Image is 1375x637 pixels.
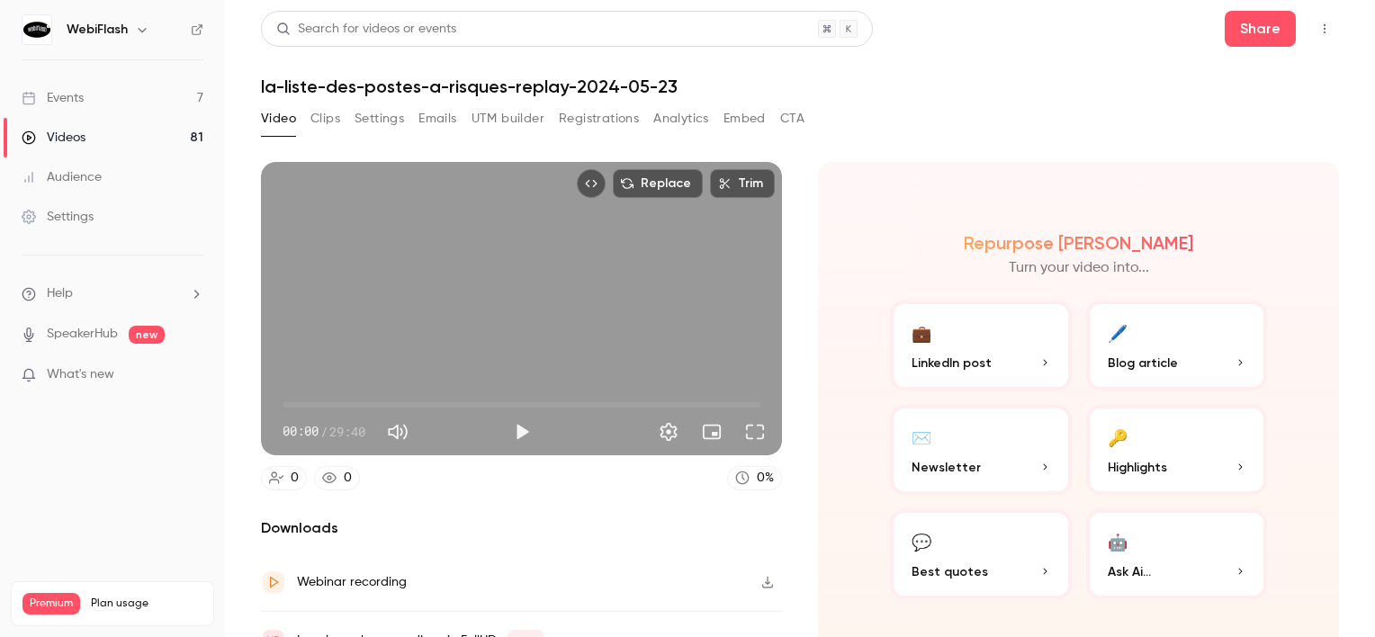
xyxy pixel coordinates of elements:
span: Help [47,284,73,303]
h2: Repurpose [PERSON_NAME] [964,232,1193,254]
button: Video [261,104,296,133]
button: Emails [418,104,456,133]
h2: Downloads [261,517,782,539]
button: 💼LinkedIn post [890,301,1072,390]
button: Registrations [559,104,639,133]
span: Plan usage [91,597,202,611]
div: 00:00 [283,422,365,441]
button: Analytics [653,104,709,133]
div: Settings [22,208,94,226]
button: 🖊️Blog article [1086,301,1268,390]
div: 0 % [757,469,774,488]
li: help-dropdown-opener [22,284,203,303]
div: Webinar recording [297,571,407,593]
div: Videos [22,129,85,147]
iframe: Noticeable Trigger [182,367,203,383]
div: ✉️ [912,423,931,451]
span: Premium [22,593,80,615]
div: Events [22,89,84,107]
div: 🔑 [1108,423,1128,451]
div: 🤖 [1108,527,1128,555]
div: 💼 [912,318,931,346]
div: 0 [344,469,352,488]
div: 0 [291,469,299,488]
span: new [129,326,165,344]
button: 💬Best quotes [890,509,1072,599]
button: Embed [723,104,766,133]
span: 00:00 [283,422,319,441]
button: ✉️Newsletter [890,405,1072,495]
a: 0 [261,466,307,490]
button: Clips [310,104,340,133]
button: UTM builder [472,104,544,133]
h6: WebiFlash [67,21,128,39]
button: 🔑Highlights [1086,405,1268,495]
button: Full screen [737,414,773,450]
span: Blog article [1108,354,1178,372]
a: SpeakerHub [47,325,118,344]
a: 0% [727,466,782,490]
span: Newsletter [912,458,981,477]
div: 💬 [912,527,931,555]
button: Settings [355,104,404,133]
span: Highlights [1108,458,1167,477]
button: Turn on miniplayer [694,414,730,450]
button: Mute [380,414,416,450]
span: / [320,422,328,441]
span: What's new [47,365,114,384]
button: 🤖Ask Ai... [1086,509,1268,599]
div: Audience [22,168,102,186]
div: 🖊️ [1108,318,1128,346]
h1: la-liste-des-postes-a-risques-replay-2024-05-23 [261,76,1339,97]
button: Embed video [577,169,606,198]
button: Settings [651,414,687,450]
a: 0 [314,466,360,490]
button: Share [1225,11,1296,47]
span: LinkedIn post [912,354,992,372]
button: Trim [710,169,775,198]
span: Ask Ai... [1108,562,1151,581]
span: 29:40 [329,422,365,441]
p: Turn your video into... [1009,257,1149,279]
button: Top Bar Actions [1310,14,1339,43]
button: Play [504,414,540,450]
img: WebiFlash [22,15,51,44]
button: CTA [780,104,804,133]
span: Best quotes [912,562,988,581]
div: Search for videos or events [276,20,456,39]
button: Replace [613,169,703,198]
